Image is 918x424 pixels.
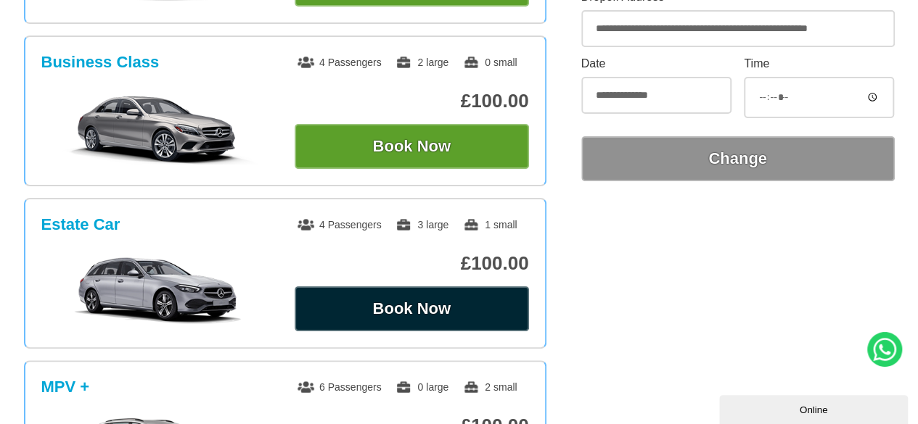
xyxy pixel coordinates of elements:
p: £100.00 [295,90,529,112]
span: 4 Passengers [298,57,382,68]
h3: Estate Car [41,215,120,234]
span: 6 Passengers [298,381,382,393]
img: Estate Car [49,254,267,327]
span: 2 small [463,381,517,393]
button: Change [581,136,895,181]
p: £100.00 [295,252,529,275]
span: 4 Passengers [298,219,382,230]
span: 3 large [396,219,448,230]
span: 2 large [396,57,448,68]
label: Time [744,58,894,70]
label: Date [581,58,731,70]
h3: MPV + [41,378,90,396]
span: 1 small [463,219,517,230]
iframe: chat widget [719,392,911,424]
button: Book Now [295,286,529,331]
h3: Business Class [41,53,160,72]
span: 0 large [396,381,448,393]
img: Business Class [49,92,267,165]
span: 0 small [463,57,517,68]
button: Book Now [295,124,529,169]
